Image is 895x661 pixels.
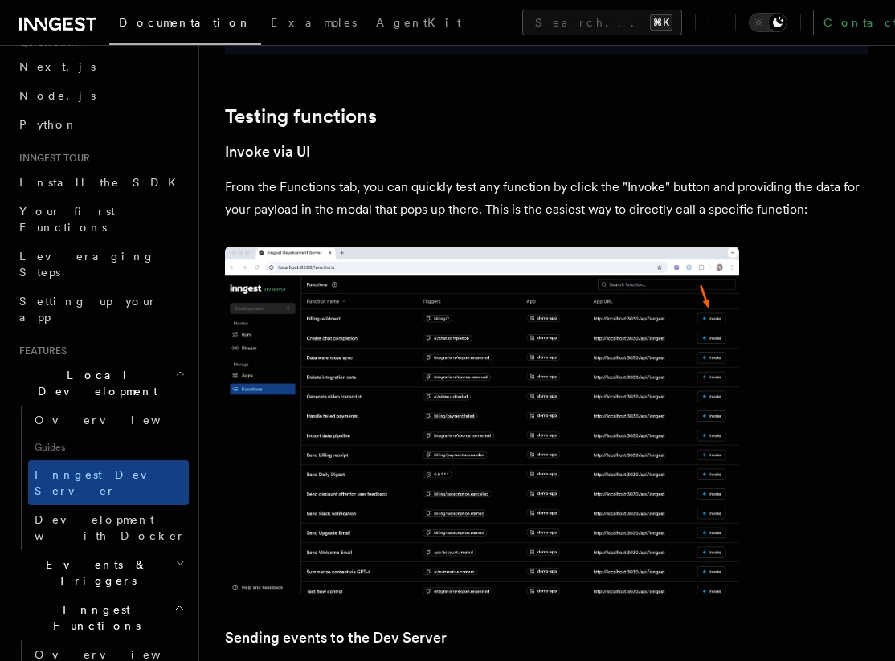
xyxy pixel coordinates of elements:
[28,435,189,460] span: Guides
[28,460,189,505] a: Inngest Dev Server
[366,5,471,43] a: AgentKit
[19,295,157,324] span: Setting up your app
[13,550,189,595] button: Events & Triggers
[28,406,189,435] a: Overview
[650,14,672,31] kbd: ⌘K
[13,361,189,406] button: Local Development
[19,250,155,279] span: Leveraging Steps
[19,176,186,189] span: Install the SDK
[522,10,682,35] button: Search...⌘K
[19,205,115,234] span: Your first Functions
[19,60,96,73] span: Next.js
[35,468,172,497] span: Inngest Dev Server
[35,414,200,426] span: Overview
[28,505,189,550] a: Development with Docker
[109,5,261,45] a: Documentation
[13,367,175,399] span: Local Development
[119,16,251,29] span: Documentation
[13,81,189,110] a: Node.js
[13,406,189,550] div: Local Development
[13,52,189,81] a: Next.js
[19,118,78,131] span: Python
[13,595,189,640] button: Inngest Functions
[13,242,189,287] a: Leveraging Steps
[13,345,67,357] span: Features
[35,513,186,542] span: Development with Docker
[225,141,310,163] a: Invoke via UI
[13,197,189,242] a: Your first Functions
[271,16,357,29] span: Examples
[13,557,175,589] span: Events & Triggers
[13,602,174,634] span: Inngest Functions
[225,176,868,221] p: From the Functions tab, you can quickly test any function by click the "Invoke" button and provid...
[225,626,447,649] a: Sending events to the Dev Server
[19,89,96,102] span: Node.js
[13,168,189,197] a: Install the SDK
[376,16,461,29] span: AgentKit
[13,287,189,332] a: Setting up your app
[35,648,200,661] span: Overview
[749,13,787,32] button: Toggle dark mode
[225,105,377,128] a: Testing functions
[261,5,366,43] a: Examples
[13,110,189,139] a: Python
[13,152,90,165] span: Inngest tour
[225,247,739,594] img: dev-server-functions-2025-01-15.png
